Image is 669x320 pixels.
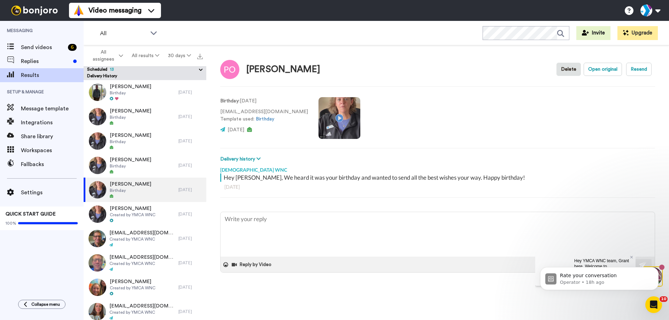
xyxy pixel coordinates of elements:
[178,138,203,144] div: [DATE]
[21,146,84,155] span: Workspaces
[163,49,195,62] button: 30 days
[231,259,274,270] button: Reply by Video
[84,73,206,80] div: Delivery History
[89,279,106,296] img: d1d19e15-b099-4716-938a-f7a9732b3eb1-thumb.jpg
[85,46,128,65] button: All assignees
[89,205,106,223] img: 7dfddf8d-7694-4bcb-b943-af1fc9a01b29-thumb.jpg
[584,63,622,76] button: Open original
[660,296,668,302] span: 10
[22,22,31,31] img: mute-white.svg
[87,67,114,71] span: Scheduled
[626,63,652,76] button: Resend
[100,29,147,38] span: All
[89,254,106,272] img: b2834d8d-67fe-4ad5-928e-8401afe96482-thumb.jpg
[21,43,65,52] span: Send videos
[21,118,84,127] span: Integrations
[89,230,106,247] img: d425be09-97c9-4bf9-9555-e921a870b413-thumb.jpg
[107,67,114,71] span: 13
[110,83,151,90] span: [PERSON_NAME]
[178,187,203,193] div: [DATE]
[617,26,658,40] button: Upgrade
[89,132,106,150] img: 922c11dd-9f8c-4a6b-8947-c2d68f2ed8a3-thumb.jpg
[84,178,206,202] a: [PERSON_NAME]Birthday[DATE]
[21,71,84,79] span: Results
[110,212,155,218] span: Created by YMCA WNC
[220,97,308,105] p: : [DATE]
[110,139,151,145] span: Birthday
[68,44,77,51] div: 6
[220,155,263,163] button: Delivery history
[89,84,106,101] img: d605a53d-1f41-4117-8df5-455029abccd8-thumb.jpg
[178,260,203,266] div: [DATE]
[84,129,206,153] a: [PERSON_NAME]Birthday[DATE]
[8,6,61,15] img: bj-logo-header-white.svg
[178,236,203,241] div: [DATE]
[178,163,203,168] div: [DATE]
[224,173,653,182] div: Hey [PERSON_NAME], We heard it was your birthday and wanted to send all the best wishes your way....
[73,5,84,16] img: vm-color.svg
[6,220,16,226] span: 100%
[246,64,320,75] div: [PERSON_NAME]
[178,114,203,119] div: [DATE]
[31,302,60,307] span: Collapse menu
[109,236,175,242] span: Created by YMCA WNC
[89,49,117,63] span: All assignees
[128,49,164,62] button: All results
[645,296,662,313] iframe: Intercom live chat
[89,108,106,125] img: e0a539f1-1151-404e-93e1-7d996fb1d4ea-thumb.jpg
[109,261,175,266] span: Created by YMCA WNC
[220,60,239,79] img: Image of Patty Olbrantz
[6,212,56,217] span: QUICK START GUIDE
[89,181,106,198] img: c96b3b71-8af7-4be6-9c45-41192503ec4d-thumb.jpg
[109,310,175,315] span: Created by YMCA WNC
[1,1,20,20] img: 3183ab3e-59ed-45f6-af1c-10226f767056-1659068401.jpg
[178,309,203,314] div: [DATE]
[256,117,274,122] a: Birthday
[89,157,106,174] img: 9537b1f7-28b0-4d8c-b9aa-cc6443e18920-thumb.jpg
[110,181,151,188] span: [PERSON_NAME]
[576,26,610,40] button: Invite
[109,254,175,261] span: [EMAIL_ADDRESS][DOMAIN_NAME]
[109,303,175,310] span: [EMAIL_ADDRESS][DOMAIN_NAME]
[530,252,669,301] iframe: Intercom notifications message
[110,132,151,139] span: [PERSON_NAME]
[110,163,151,169] span: Birthday
[87,66,206,74] button: Scheduled13
[84,202,206,226] a: [PERSON_NAME]Created by YMCA WNC[DATE]
[21,160,84,169] span: Fallbacks
[195,50,205,61] button: Export all results that match these filters now.
[89,6,141,15] span: Video messaging
[224,184,651,190] div: [DATE]
[84,251,206,275] a: [EMAIL_ADDRESS][DOMAIN_NAME]Created by YMCA WNC[DATE]
[21,57,70,65] span: Replies
[220,108,308,123] p: [EMAIL_ADDRESS][DOMAIN_NAME] Template used:
[39,6,94,72] span: Hey YMCA WNC team, Grant here. Welcome to [GEOGRAPHIC_DATA]. I can see you’re getting started on ...
[110,156,151,163] span: [PERSON_NAME]
[84,104,206,129] a: [PERSON_NAME]Birthday[DATE]
[178,284,203,290] div: [DATE]
[110,90,151,96] span: Birthday
[84,275,206,299] a: [PERSON_NAME]Created by YMCA WNC[DATE]
[84,226,206,251] a: [EMAIL_ADDRESS][DOMAIN_NAME]Created by YMCA WNC[DATE]
[556,63,581,76] button: Delete
[178,89,203,95] div: [DATE]
[110,285,155,291] span: Created by YMCA WNC
[21,132,84,141] span: Share library
[228,127,244,132] span: [DATE]
[84,153,206,178] a: [PERSON_NAME]Birthday[DATE]
[21,188,84,197] span: Settings
[109,229,175,236] span: [EMAIL_ADDRESS][DOMAIN_NAME]
[197,54,203,59] img: export.svg
[178,211,203,217] div: [DATE]
[84,80,206,104] a: [PERSON_NAME]Birthday[DATE]
[220,163,655,173] div: [DEMOGRAPHIC_DATA] WNC
[18,300,66,309] button: Collapse menu
[110,188,151,193] span: Birthday
[110,278,155,285] span: [PERSON_NAME]
[110,115,151,120] span: Birthday
[110,108,151,115] span: [PERSON_NAME]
